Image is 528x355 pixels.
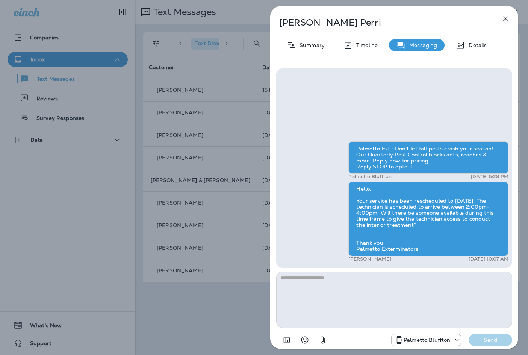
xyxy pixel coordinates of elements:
p: [DATE] 5:28 PM [471,174,508,180]
p: [DATE] 10:07 AM [469,256,508,262]
div: Hello, Your service has been rescheduled to [DATE]. The technician is scheduled to arrive between... [348,182,508,256]
p: Timeline [353,42,378,48]
p: Messaging [405,42,437,48]
p: [PERSON_NAME] [348,256,391,262]
div: Palmetto Ext.: Don't let fall pests crash your season! Our Quarterly Pest Control blocks ants, ro... [348,141,508,174]
p: Palmetto Bluffton [404,337,450,343]
div: +1 (843) 604-3631 [392,335,461,344]
p: Summary [296,42,325,48]
button: Add in a premade template [279,332,294,347]
button: Select an emoji [297,332,312,347]
p: Details [465,42,487,48]
p: Palmetto Bluffton [348,174,391,180]
p: [PERSON_NAME] Perri [279,17,484,28]
span: Sent [333,145,337,152]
